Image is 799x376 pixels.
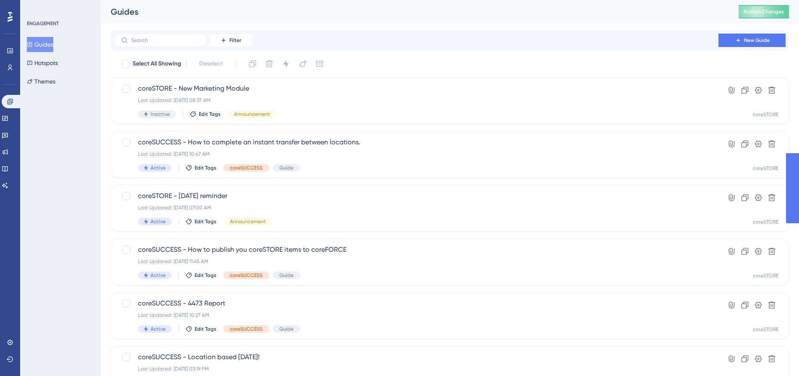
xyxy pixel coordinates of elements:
button: Edit Tags [185,218,216,225]
div: Last Updated: [DATE] 11:45 AM [138,258,695,265]
span: Guide [279,272,294,279]
button: Edit Tags [185,164,216,171]
button: Filter [210,34,252,47]
div: coreSTORE [753,272,778,279]
div: coreSTORE [753,111,778,118]
span: Announcement [230,218,266,225]
span: Edit Tags [195,272,216,279]
div: Guides [111,6,718,18]
div: Last Updated: [DATE] 08:37 AM [138,97,695,104]
span: Active [151,164,166,171]
span: coreSTORE - [DATE] reminder [138,191,695,201]
span: Deselect [199,59,223,69]
div: Last Updated: [DATE] 10:47 AM [138,151,695,157]
span: Edit Tags [199,111,221,117]
span: Edit Tags [195,218,216,225]
button: Deselect [192,56,230,71]
button: Edit Tags [185,326,216,332]
div: Last Updated: [DATE] 03:19 PM [138,366,695,372]
button: Edit Tags [185,272,216,279]
div: ENGAGEMENT [27,20,59,27]
span: New Guide [744,37,770,44]
span: Active [151,218,166,225]
span: Edit Tags [195,164,216,171]
span: Inactive [151,111,170,117]
div: coreSTORE [753,326,778,333]
span: Publish Changes [744,8,784,15]
button: Themes [27,74,55,89]
span: coreSUCCESS - How to publish you coreSTORE items to coreFORCE [138,245,695,255]
span: coreSUCCESS - How to complete an instant transfer between locations. [138,137,695,147]
span: Announcement [234,111,270,117]
span: Filter [229,37,241,44]
div: coreSTORE [753,219,778,225]
span: coreSUCCESS [230,326,263,332]
span: coreSTORE - New Marketing Module [138,84,695,94]
span: Active [151,272,166,279]
span: Select All Showing [133,59,181,69]
button: Publish Changes [739,5,789,18]
div: Last Updated: [DATE] 10:27 AM [138,312,695,319]
span: Guide [279,326,294,332]
button: Hotspots [27,55,58,70]
span: coreSUCCESS - Location based [DATE]! [138,352,695,362]
input: Search [131,37,199,43]
span: Guide [279,164,294,171]
div: coreSTORE [753,165,778,172]
span: Edit Tags [195,326,216,332]
span: coreSUCCESS [230,164,263,171]
span: Active [151,326,166,332]
span: coreSUCCESS - 4473 Report [138,298,695,308]
iframe: UserGuiding AI Assistant Launcher [764,343,789,368]
span: coreSUCCESS [230,272,263,279]
div: Last Updated: [DATE] 07:00 AM [138,204,695,211]
button: Guides [27,37,53,52]
button: New Guide [718,34,786,47]
button: Edit Tags [190,111,221,117]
